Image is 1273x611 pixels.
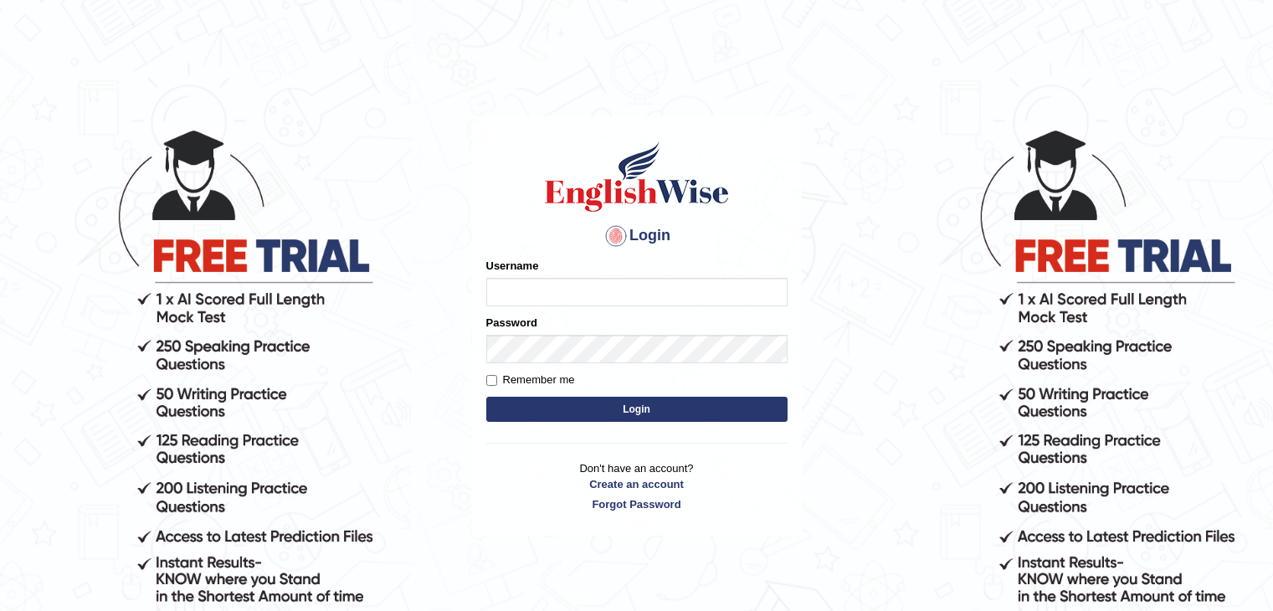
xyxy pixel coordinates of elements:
input: Remember me [486,375,497,386]
label: Remember me [486,372,575,388]
a: Create an account [486,476,788,492]
label: Password [486,315,537,331]
h4: Login [486,223,788,249]
button: Login [486,397,788,422]
img: Logo of English Wise sign in for intelligent practice with AI [542,139,732,214]
p: Don't have an account? [486,460,788,512]
a: Forgot Password [486,496,788,512]
label: Username [486,258,539,274]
